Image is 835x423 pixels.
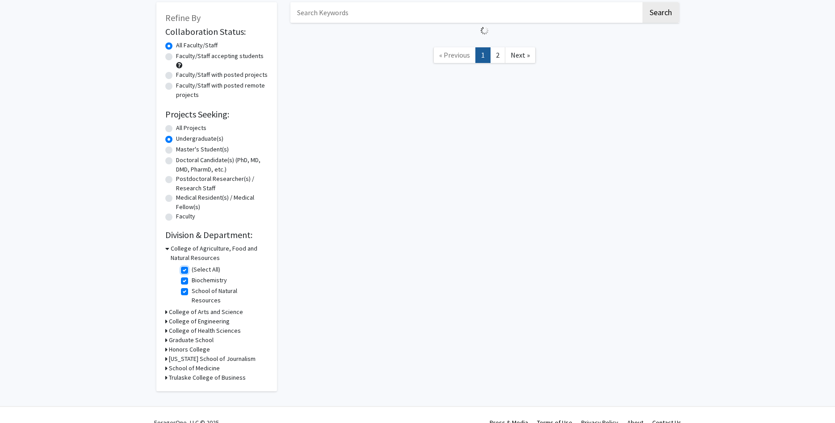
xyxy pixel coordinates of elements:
[169,373,246,382] h3: Trulaske College of Business
[290,38,679,75] nav: Page navigation
[176,70,268,80] label: Faculty/Staff with posted projects
[439,50,470,59] span: « Previous
[165,26,268,37] h2: Collaboration Status:
[176,212,195,221] label: Faculty
[176,51,264,61] label: Faculty/Staff accepting students
[169,364,220,373] h3: School of Medicine
[505,47,536,63] a: Next
[165,12,201,23] span: Refine By
[165,109,268,120] h2: Projects Seeking:
[176,81,268,100] label: Faculty/Staff with posted remote projects
[176,174,268,193] label: Postdoctoral Researcher(s) / Research Staff
[475,47,491,63] a: 1
[169,335,214,345] h3: Graduate School
[290,2,641,23] input: Search Keywords
[176,193,268,212] label: Medical Resident(s) / Medical Fellow(s)
[176,145,229,154] label: Master's Student(s)
[7,383,38,416] iframe: Chat
[169,345,210,354] h3: Honors College
[169,354,256,364] h3: [US_STATE] School of Journalism
[169,307,243,317] h3: College of Arts and Science
[176,134,223,143] label: Undergraduate(s)
[511,50,530,59] span: Next »
[176,123,206,133] label: All Projects
[176,41,218,50] label: All Faculty/Staff
[176,155,268,174] label: Doctoral Candidate(s) (PhD, MD, DMD, PharmD, etc.)
[192,276,227,285] label: Biochemistry
[169,326,241,335] h3: College of Health Sciences
[169,317,230,326] h3: College of Engineering
[165,230,268,240] h2: Division & Department:
[171,244,268,263] h3: College of Agriculture, Food and Natural Resources
[490,47,505,63] a: 2
[642,2,679,23] button: Search
[192,265,220,274] label: (Select All)
[433,47,476,63] a: Previous Page
[192,286,266,305] label: School of Natural Resources
[477,23,492,38] img: Loading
